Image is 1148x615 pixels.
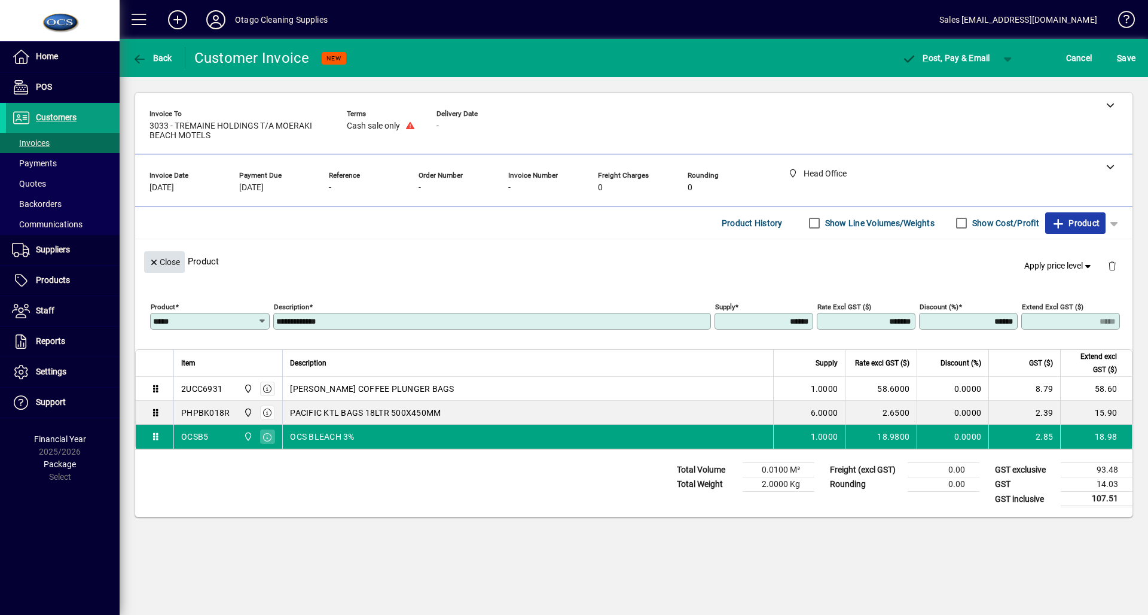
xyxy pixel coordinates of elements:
span: 6.0000 [811,407,838,419]
span: Description [290,357,326,370]
button: Product [1045,212,1106,234]
td: 18.98 [1060,425,1132,449]
div: OCSB5 [181,431,208,443]
span: Back [132,53,172,63]
td: 58.60 [1060,377,1132,401]
span: ost, Pay & Email [902,53,990,63]
button: Delete [1098,251,1126,280]
span: 0 [688,183,692,193]
div: Otago Cleaning Supplies [235,10,328,29]
a: Staff [6,296,120,326]
mat-label: Rate excl GST ($) [817,303,871,311]
a: Settings [6,357,120,387]
button: Profile [197,9,235,31]
span: Financial Year [34,434,86,444]
span: 3033 - TREMAINE HOLDINGS T/A MOERAKI BEACH MOTELS [149,121,329,141]
td: Rounding [824,477,908,492]
span: PACIFIC KTL BAGS 18LTR 500X450MM [290,407,441,419]
mat-label: Product [151,303,175,311]
td: GST exclusive [989,463,1061,477]
mat-label: Description [274,303,309,311]
span: Suppliers [36,245,70,254]
button: Add [158,9,197,31]
span: 1.0000 [811,431,838,443]
span: Invoices [12,138,50,148]
a: Support [6,388,120,418]
span: Cancel [1066,48,1092,68]
button: Apply price level [1019,255,1098,277]
a: Knowledge Base [1109,2,1133,41]
div: 2.6500 [853,407,909,419]
a: POS [6,72,120,102]
div: Sales [EMAIL_ADDRESS][DOMAIN_NAME] [939,10,1097,29]
a: Backorders [6,194,120,214]
span: Payments [12,159,57,168]
span: Customers [36,112,77,122]
span: Backorders [12,199,62,209]
span: Product History [722,214,783,233]
a: Suppliers [6,235,120,265]
a: Invoices [6,133,120,153]
span: Support [36,397,66,407]
span: Rate excl GST ($) [855,357,909,370]
span: Communications [12,220,83,229]
span: ave [1117,48,1135,68]
a: Payments [6,153,120,173]
span: 0 [598,183,603,193]
span: Head Office [240,382,254,395]
td: 0.0100 M³ [743,463,814,477]
span: OCS BLEACH 3% [290,431,354,443]
div: Product [135,239,1132,283]
td: Total Volume [671,463,743,477]
app-page-header-button: Delete [1098,260,1126,271]
span: Head Office [240,430,254,443]
a: Reports [6,327,120,357]
td: 14.03 [1061,477,1132,492]
span: Home [36,51,58,61]
span: Package [44,459,76,469]
button: Cancel [1063,47,1095,69]
span: Settings [36,367,66,376]
span: 1.0000 [811,383,838,395]
mat-label: Supply [715,303,735,311]
span: [DATE] [149,183,174,193]
span: Reports [36,336,65,346]
span: Product [1051,214,1100,233]
span: GST ($) [1029,357,1053,370]
td: 8.79 [988,377,1060,401]
div: Customer Invoice [194,48,310,68]
span: Quotes [12,179,46,188]
a: Quotes [6,173,120,194]
span: - [436,121,439,131]
span: Close [149,252,180,272]
td: 15.90 [1060,401,1132,425]
button: Product History [717,212,787,234]
span: Item [181,357,196,370]
span: [PERSON_NAME] COFFEE PLUNGER BAGS [290,383,454,395]
button: Save [1114,47,1138,69]
td: Total Weight [671,477,743,492]
div: 2UCC6931 [181,383,222,395]
span: Head Office [240,406,254,419]
span: - [508,183,511,193]
td: 0.00 [908,463,979,477]
span: Staff [36,306,54,315]
td: 0.0000 [917,425,988,449]
span: - [419,183,421,193]
span: POS [36,82,52,92]
span: S [1117,53,1122,63]
td: GST [989,477,1061,492]
td: Freight (excl GST) [824,463,908,477]
td: 0.0000 [917,401,988,425]
span: - [329,183,331,193]
span: Supply [816,357,838,370]
td: 2.0000 Kg [743,477,814,492]
a: Communications [6,214,120,235]
span: Discount (%) [941,357,981,370]
td: 2.39 [988,401,1060,425]
td: 93.48 [1061,463,1132,477]
button: Post, Pay & Email [896,47,996,69]
span: [DATE] [239,183,264,193]
a: Home [6,42,120,72]
app-page-header-button: Back [120,47,185,69]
